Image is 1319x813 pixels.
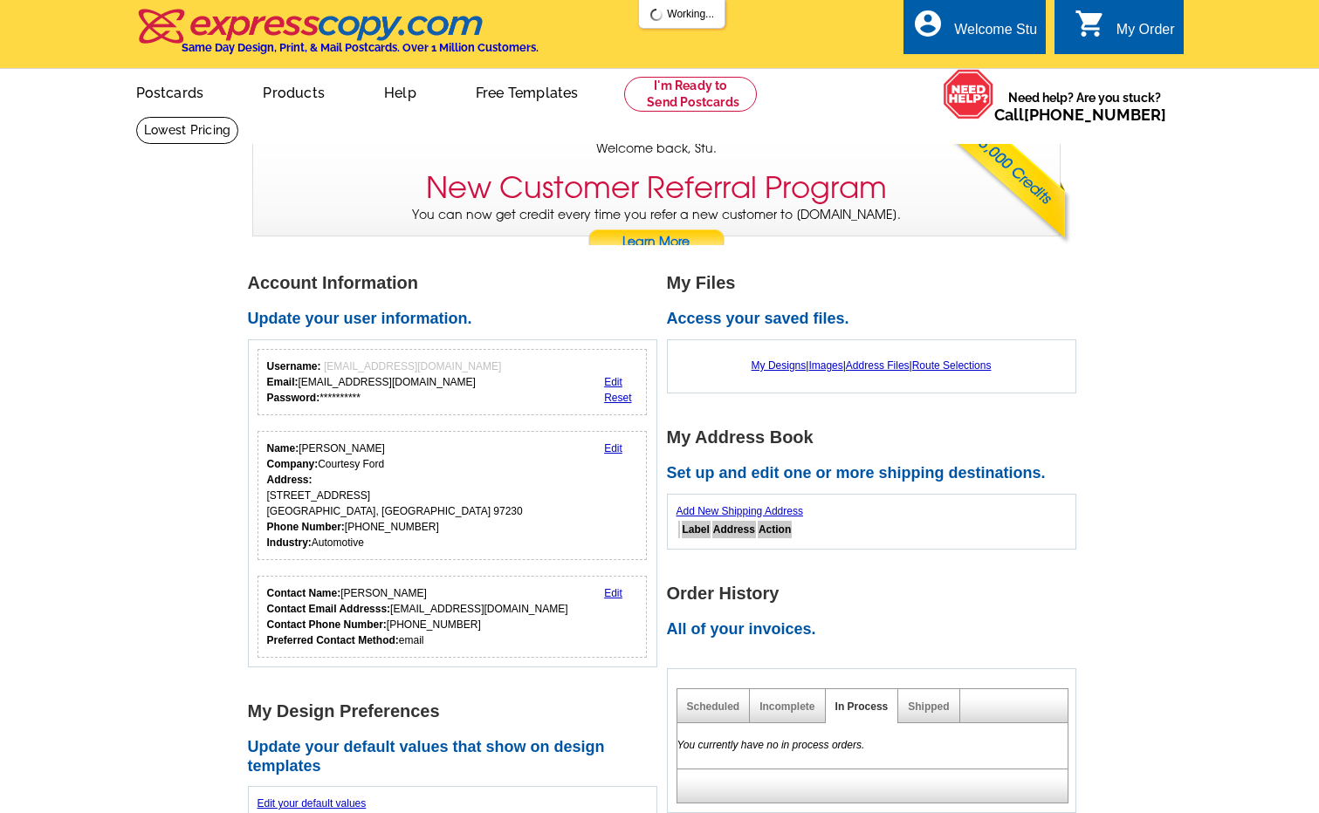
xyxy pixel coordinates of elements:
[604,587,622,599] a: Edit
[649,8,663,22] img: loading...
[604,442,622,454] a: Edit
[712,521,756,538] th: Address
[267,634,399,646] strong: Preferred Contact Method:
[258,576,648,658] div: Who should we contact regarding order issues?
[604,376,622,388] a: Edit
[267,376,299,388] strong: Email:
[1075,8,1106,39] i: shopping_cart
[758,521,792,538] th: Action
[108,71,232,112] a: Postcards
[994,89,1175,124] span: Need help? Are you stuck?
[267,618,387,631] strong: Contact Phone Number:
[808,359,842,372] a: Images
[182,41,539,54] h4: Same Day Design, Print, & Mail Postcards. Over 1 Million Customers.
[604,392,631,404] a: Reset
[667,310,1086,329] h2: Access your saved files.
[267,474,313,486] strong: Address:
[667,274,1086,292] h1: My Files
[267,458,319,470] strong: Company:
[267,392,320,404] strong: Password:
[267,442,299,454] strong: Name:
[1116,22,1175,46] div: My Order
[1075,19,1175,41] a: shopping_cart My Order
[596,140,717,158] span: Welcome back, Stu.
[235,71,353,112] a: Products
[677,349,1067,382] div: | | |
[994,106,1166,124] span: Call
[1024,106,1166,124] a: [PHONE_NUMBER]
[267,441,523,550] div: [PERSON_NAME] Courtesy Ford [STREET_ADDRESS] [GEOGRAPHIC_DATA], [GEOGRAPHIC_DATA] 97230 [PHONE_NU...
[943,69,994,120] img: help
[253,206,1060,256] p: You can now get credit every time you refer a new customer to [DOMAIN_NAME].
[912,8,944,39] i: account_circle
[426,170,887,206] h3: New Customer Referral Program
[912,359,992,372] a: Route Selections
[248,702,667,721] h1: My Design Preferences
[248,274,667,292] h1: Account Information
[324,360,501,372] span: [EMAIL_ADDRESS][DOMAIN_NAME]
[908,700,949,713] a: Shipped
[835,700,889,713] a: In Process
[682,521,711,538] th: Label
[448,71,607,112] a: Free Templates
[667,464,1086,483] h2: Set up and edit one or more shipping destinations.
[267,587,341,599] strong: Contact Name:
[846,359,910,372] a: Address Files
[667,428,1086,447] h1: My Address Book
[136,21,539,54] a: Same Day Design, Print, & Mail Postcards. Over 1 Million Customers.
[356,71,444,112] a: Help
[267,360,321,372] strong: Username:
[587,229,725,256] a: Learn More
[258,349,648,415] div: Your login information.
[677,505,803,517] a: Add New Shipping Address
[667,584,1086,603] h1: Order History
[677,739,865,751] em: You currently have no in process orders.
[687,700,740,713] a: Scheduled
[248,738,667,775] h2: Update your default values that show on design templates
[267,536,312,549] strong: Industry:
[267,603,391,615] strong: Contact Email Addresss:
[752,359,807,372] a: My Designs
[759,700,814,713] a: Incomplete
[954,22,1037,46] div: Welcome Stu
[258,431,648,560] div: Your personal details.
[267,585,568,648] div: [PERSON_NAME] [EMAIL_ADDRESS][DOMAIN_NAME] [PHONE_NUMBER] email
[248,310,667,329] h2: Update your user information.
[667,620,1086,639] h2: All of your invoices.
[267,521,345,533] strong: Phone Number:
[258,797,367,810] a: Edit your default values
